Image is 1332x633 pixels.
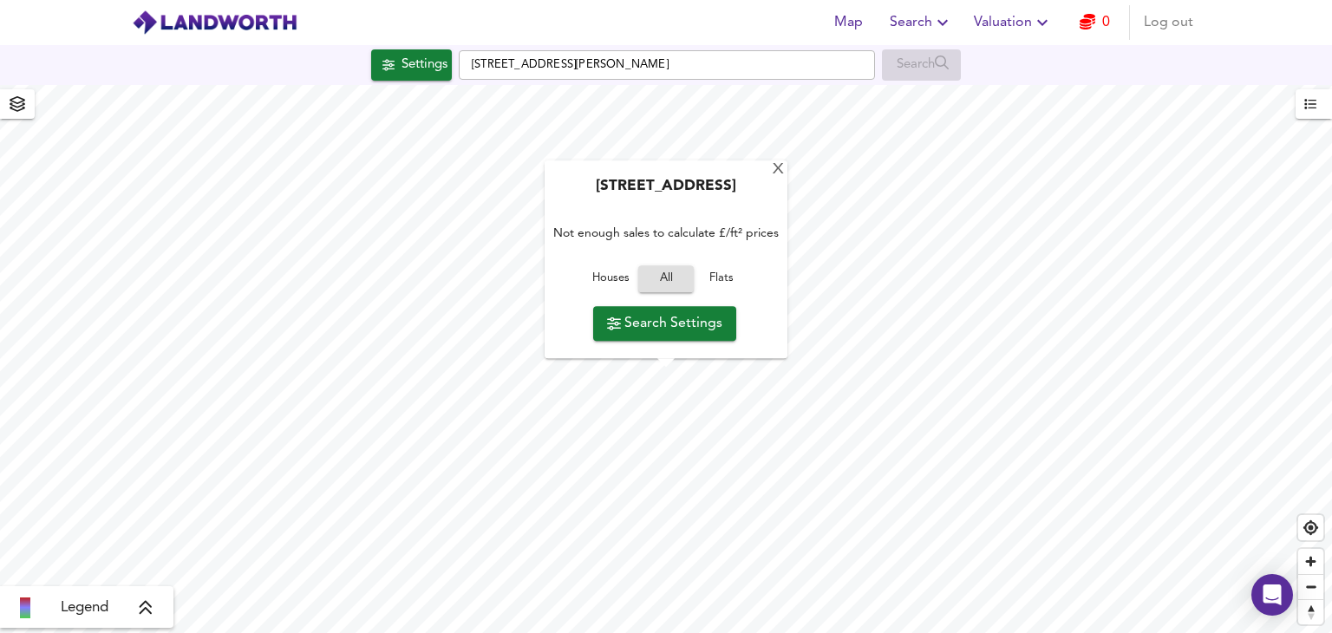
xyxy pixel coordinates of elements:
[694,266,749,293] button: Flats
[553,206,779,261] div: Not enough sales to calculate £/ft² prices
[583,266,638,293] button: Houses
[1298,515,1323,540] button: Find my location
[553,179,779,206] div: [STREET_ADDRESS]
[371,49,452,81] button: Settings
[1144,10,1193,35] span: Log out
[402,54,447,76] div: Settings
[827,10,869,35] span: Map
[771,162,786,179] div: X
[698,270,745,290] span: Flats
[1298,599,1323,624] button: Reset bearing to north
[1251,574,1293,616] div: Open Intercom Messenger
[820,5,876,40] button: Map
[61,597,108,618] span: Legend
[883,5,960,40] button: Search
[1298,574,1323,599] button: Zoom out
[587,270,634,290] span: Houses
[967,5,1060,40] button: Valuation
[593,306,736,341] button: Search Settings
[607,311,722,336] span: Search Settings
[132,10,297,36] img: logo
[1137,5,1200,40] button: Log out
[1298,600,1323,624] span: Reset bearing to north
[890,10,953,35] span: Search
[1067,5,1122,40] button: 0
[974,10,1053,35] span: Valuation
[638,266,694,293] button: All
[1298,549,1323,574] button: Zoom in
[882,49,961,81] div: Enable a Source before running a Search
[647,270,685,290] span: All
[459,50,875,80] input: Enter a location...
[1080,10,1110,35] a: 0
[371,49,452,81] div: Click to configure Search Settings
[1298,575,1323,599] span: Zoom out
